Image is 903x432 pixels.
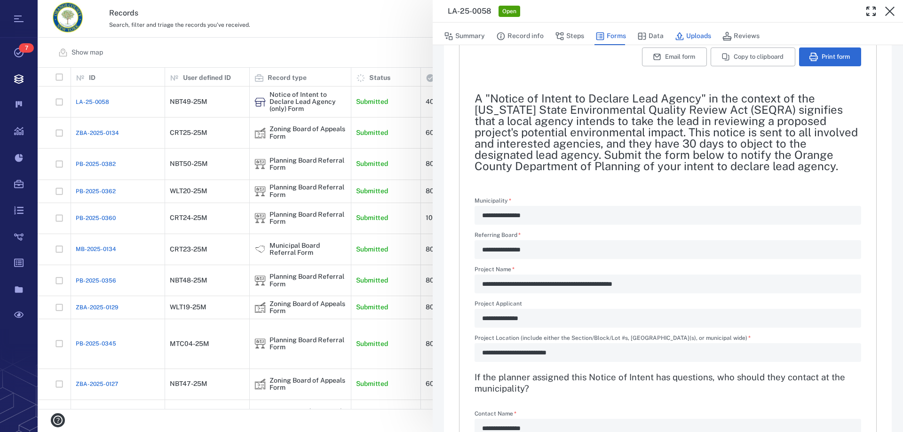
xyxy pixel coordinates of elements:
[475,411,861,419] label: Contact Name
[475,198,861,206] label: Municipality
[475,275,861,293] div: Project Name
[722,27,760,45] button: Reviews
[444,27,485,45] button: Summary
[475,309,861,328] div: Project Applicant
[21,7,40,15] span: Help
[500,8,518,16] span: Open
[595,27,626,45] button: Forms
[475,93,861,172] h2: A "Notice of Intent to Declare Lead Agency" in the context of the [US_STATE] State Environmental ...
[637,27,664,45] button: Data
[475,371,861,394] h3: If the planner assigned this Notice of Intent has questions, who should they contact at the munic...
[642,47,707,66] button: Email form
[475,206,861,225] div: Municipality
[19,43,34,53] span: 7
[475,335,861,343] label: Project Location (include either the Section/Block/Lot #s, [GEOGRAPHIC_DATA](s), or municipal wide)
[799,47,861,66] button: Print form
[555,27,584,45] button: Steps
[475,232,861,240] label: Referring Board
[475,240,861,259] div: Referring Board
[448,6,491,17] h3: LA-25-0058
[675,27,711,45] button: Uploads
[862,2,880,21] button: Toggle Fullscreen
[496,27,544,45] button: Record info
[475,267,861,275] label: Project Name
[880,2,899,21] button: Close
[711,47,795,66] button: Copy to clipboard
[475,301,861,309] label: Project Applicant
[475,343,861,362] div: Project Location (include either the Section/Block/Lot #s, Zoning District(s), or municipal wide)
